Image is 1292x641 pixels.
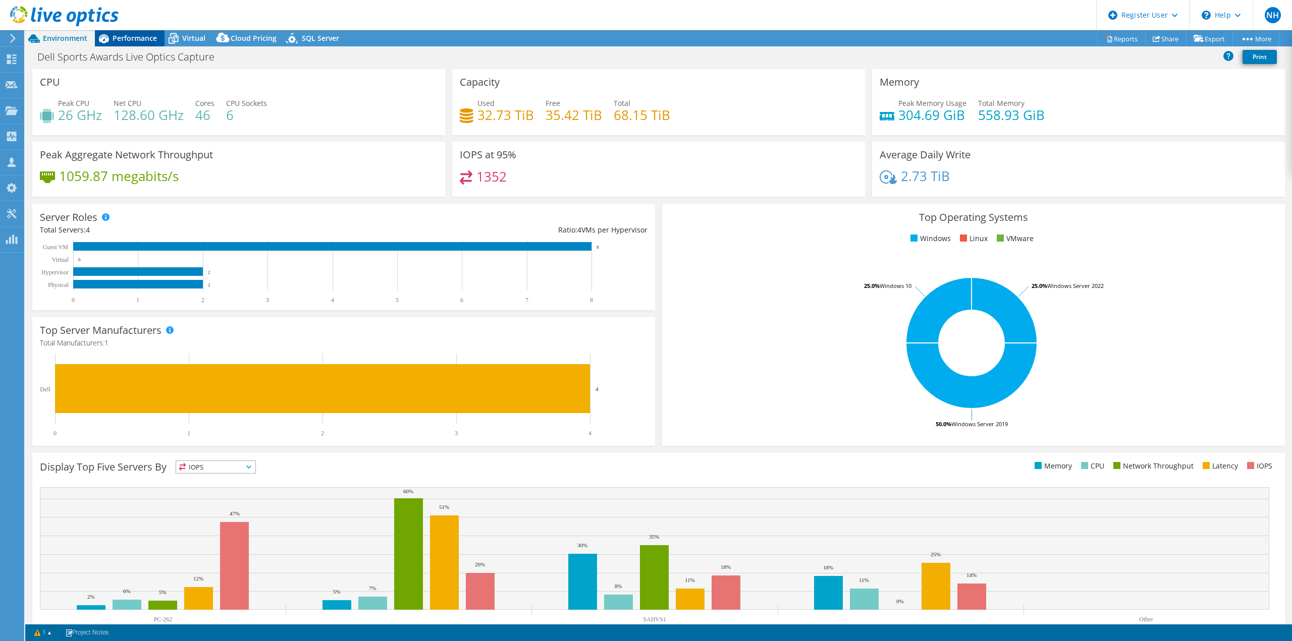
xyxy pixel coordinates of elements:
[670,212,1277,223] h3: Top Operating Systems
[40,325,161,336] h3: Top Server Manufacturers
[187,430,190,437] text: 1
[978,98,1025,108] span: Total Memory
[577,225,581,235] span: 4
[208,282,210,287] text: 2
[86,225,90,235] span: 4
[78,257,81,262] text: 0
[1243,50,1277,64] a: Print
[439,504,449,510] text: 51%
[994,233,1034,244] li: VMware
[40,149,213,160] h3: Peak Aggregate Network Throughput
[588,430,591,437] text: 4
[859,577,869,583] text: 11%
[87,594,95,600] text: 2%
[1097,31,1146,46] a: Reports
[208,270,210,275] text: 2
[908,233,951,244] li: Windows
[182,33,205,43] span: Virtual
[52,256,69,263] text: Virtual
[302,33,339,43] span: SQL Server
[40,386,50,393] text: Dell
[230,510,240,516] text: 47%
[266,297,269,304] text: 3
[1079,460,1104,472] li: CPU
[1186,31,1233,46] a: Export
[880,149,971,160] h3: Average Daily Write
[58,98,89,108] span: Peak CPU
[898,98,966,108] span: Peak Memory Usage
[331,297,334,304] text: 4
[33,51,230,63] h1: Dell Sports Awards Live Optics Capture
[477,98,495,108] span: Used
[931,551,941,557] text: 25%
[721,564,731,570] text: 18%
[154,616,173,623] text: PC-262
[176,461,255,473] span: IOPS
[475,561,485,567] text: 20%
[1047,282,1104,289] tspan: Windows Server 2022
[41,269,69,276] text: Hypervisor
[231,33,277,43] span: Cloud Pricing
[614,98,630,108] span: Total
[43,244,68,251] text: Guest VM
[195,109,214,121] h4: 46
[966,572,977,578] text: 14%
[896,598,904,604] text: 0%
[195,98,214,108] span: Cores
[460,297,463,304] text: 6
[936,420,951,428] tspan: 50.0%
[40,224,344,236] div: Total Servers:
[477,109,534,121] h4: 32.73 TiB
[901,170,950,182] h4: 2.73 TiB
[978,109,1045,121] h4: 558.93 GiB
[226,98,267,108] span: CPU Sockets
[113,33,157,43] span: Performance
[649,534,659,540] text: 35%
[1145,31,1187,46] a: Share
[614,109,670,121] h4: 68.15 TiB
[898,109,966,121] h4: 304.69 GiB
[58,109,102,121] h4: 26 GHz
[53,430,57,437] text: 0
[344,224,648,236] div: Ratio: VMs per Hypervisor
[193,575,203,581] text: 12%
[1202,11,1211,20] svg: \n
[114,109,184,121] h4: 128.60 GHz
[1245,460,1272,472] li: IOPS
[27,626,59,639] a: 1
[476,171,507,182] h4: 1352
[951,420,1008,428] tspan: Windows Server 2019
[957,233,988,244] li: Linux
[643,616,666,623] text: SAHVS1
[201,297,204,304] text: 2
[685,577,695,583] text: 11%
[525,297,528,304] text: 7
[597,245,599,250] text: 8
[104,338,109,347] span: 1
[136,297,139,304] text: 1
[333,589,341,595] text: 5%
[396,297,399,304] text: 5
[823,564,833,570] text: 18%
[460,149,516,160] h3: IOPS at 95%
[369,585,376,591] text: 7%
[596,386,599,392] text: 4
[40,77,60,88] h3: CPU
[123,588,131,594] text: 6%
[40,212,97,223] h3: Server Roles
[403,488,413,494] text: 60%
[1232,31,1279,46] a: More
[1265,7,1281,23] span: NH
[159,589,167,595] text: 5%
[72,297,75,304] text: 0
[546,109,602,121] h4: 35.42 TiB
[1032,460,1072,472] li: Memory
[590,297,593,304] text: 8
[43,33,87,43] span: Environment
[59,170,179,182] h4: 1059.87 megabits/s
[1200,460,1238,472] li: Latency
[880,77,919,88] h3: Memory
[864,282,880,289] tspan: 25.0%
[1111,460,1194,472] li: Network Throughput
[48,281,69,288] text: Physical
